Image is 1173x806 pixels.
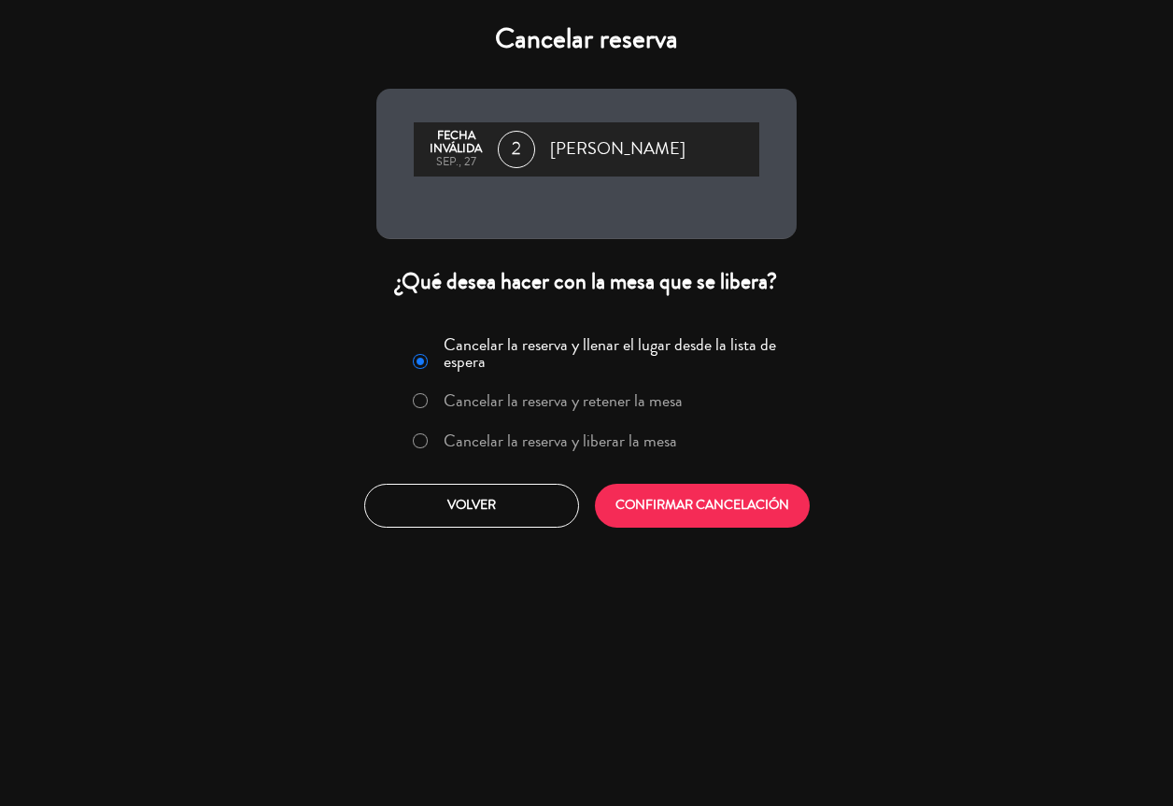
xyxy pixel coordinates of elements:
[444,336,785,370] label: Cancelar la reserva y llenar el lugar desde la lista de espera
[376,22,797,56] h4: Cancelar reserva
[444,392,683,409] label: Cancelar la reserva y retener la mesa
[498,131,535,168] span: 2
[376,267,797,296] div: ¿Qué desea hacer con la mesa que se libera?
[550,135,685,163] span: [PERSON_NAME]
[423,156,488,169] div: sep., 27
[595,484,810,528] button: CONFIRMAR CANCELACIÓN
[444,432,677,449] label: Cancelar la reserva y liberar la mesa
[423,130,488,156] div: Fecha inválida
[364,484,579,528] button: Volver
